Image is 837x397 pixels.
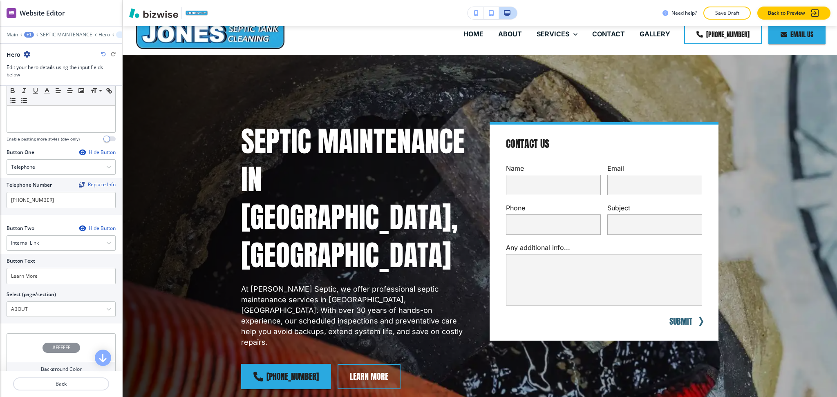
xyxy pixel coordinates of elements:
[506,203,601,213] p: Phone
[506,243,702,252] p: Any additional info...
[98,32,110,38] button: Hero
[463,29,483,39] p: HOME
[7,225,34,232] h2: Button Two
[671,9,697,17] h3: Need help?
[7,32,18,38] button: Main
[13,377,109,390] button: Back
[607,203,702,213] p: Subject
[79,182,85,187] img: Replace
[24,32,34,38] button: +1
[41,366,82,373] h4: Background Color
[498,29,522,39] p: ABOUT
[506,138,549,151] h4: Contact Us
[241,122,470,274] h1: Septic Maintenance in [GEOGRAPHIC_DATA], [GEOGRAPHIC_DATA]
[592,29,625,39] p: CONTACT
[79,182,116,188] span: Find and replace this information across Bizwise
[7,149,34,156] h2: Button One
[14,380,108,388] p: Back
[7,64,116,78] h3: Edit your hero details using the input fields below
[7,192,116,208] input: Ex. 561-222-1111
[7,8,16,18] img: editor icon
[40,32,92,38] button: SEPTIC MAINTENANCE
[668,315,694,328] button: SUBMIT
[7,257,35,265] h2: Button Text
[7,181,52,189] h2: Telephone Number
[11,163,35,171] h4: Telephone
[684,25,762,44] a: [PHONE_NUMBER]
[506,164,601,173] p: Name
[7,333,116,377] button: #FFFFFFBackground Color
[768,9,805,17] p: Back to Preview
[241,284,470,347] p: At [PERSON_NAME] Septic, we offer professional septic maintenance services in [GEOGRAPHIC_DATA], ...
[7,291,56,298] h2: Select (page/section)
[241,364,331,389] a: [PHONE_NUMBER]
[7,136,80,142] h4: Enable pasting more styles (dev only)
[20,8,65,18] h2: Website Editor
[640,29,670,39] p: GALLERY
[135,17,286,51] img: Jones Septic
[714,9,740,17] p: Save Draft
[52,344,70,351] h4: #FFFFFF
[7,302,106,316] input: Manual Input
[768,25,826,44] a: Email Us
[79,149,116,156] button: Hide Button
[79,225,116,232] button: Hide Button
[607,164,702,173] p: Email
[537,29,569,39] p: SERVICES
[79,182,116,187] div: Replace Info
[79,182,116,187] button: ReplaceReplace Info
[7,50,20,59] h2: Hero
[186,11,208,16] img: Your Logo
[703,7,751,20] button: Save Draft
[338,364,401,389] button: Learn More
[757,7,830,20] button: Back to Preview
[129,8,178,18] img: Bizwise Logo
[11,239,39,247] h4: Internal Link
[116,31,124,38] button: Hero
